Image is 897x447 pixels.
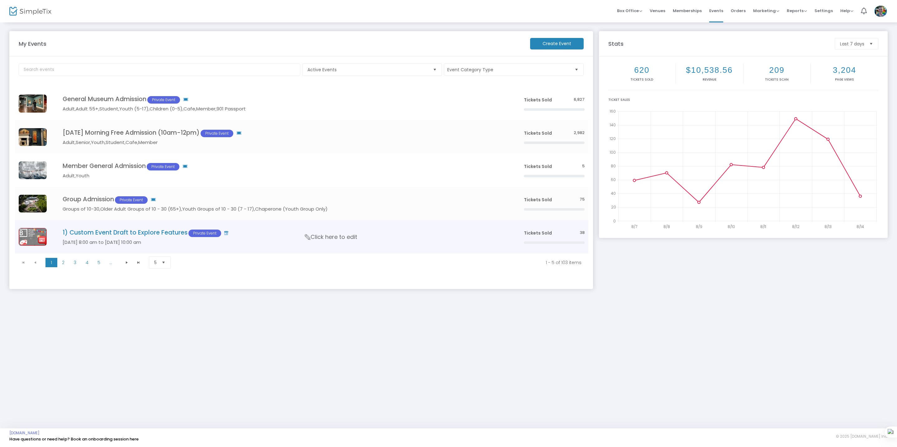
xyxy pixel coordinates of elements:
h2: 620 [610,65,674,75]
span: Go to the next page [121,258,133,267]
span: 38 [580,230,585,236]
kendo-pager-info: 1 - 5 of 103 items [182,259,581,266]
img: 638876708666704279Untitleddesign.png [19,228,47,246]
a: Have questions or need help? Book an onboarding session here [9,436,139,442]
h2: 3,204 [812,65,877,75]
p: Tickets sold [610,77,674,82]
h4: Member General Admission [63,162,505,170]
span: Tickets Sold [524,130,552,136]
h5: Groups of 10-30,Older Adult Groups of 10 - 30 (65+),Youth Groups of 10 - 30 (7 - 17),Chaperone (Y... [63,206,505,212]
text: 120 [610,136,616,141]
span: Page 6 [105,258,116,267]
span: Page 5 [93,258,105,267]
span: Tickets Sold [524,163,552,170]
span: Private Event [188,230,221,237]
button: Event Category Type [444,63,584,76]
h5: Adult,Adult 55+,Student,Youth (5-17),Children (0-5),Cafe,Member,901 Passport [63,106,505,112]
span: Box Office [617,8,642,14]
text: 8/9 [696,224,702,229]
span: Go to the next page [124,260,129,265]
span: Go to the last page [136,260,141,265]
span: Private Event [147,163,179,170]
img: 3612310542560746538410739066308117450622664n.jpg [19,195,47,212]
span: Go to the last page [133,258,145,267]
span: 75 [580,197,585,203]
span: Tickets Sold [524,197,552,203]
text: 8/10 [728,224,735,229]
span: Marketing [753,8,779,14]
text: 140 [610,122,616,128]
h2: 209 [745,65,809,75]
input: Search events [19,63,300,76]
span: © 2025 [DOMAIN_NAME] Inc. [836,434,888,439]
img: IMG2935.jpeg [19,128,47,146]
span: Page 4 [81,258,93,267]
h5: [DATE] 8:00 am to [DATE] 10:00 am [63,240,505,245]
button: Select [159,257,168,268]
h4: Group Admission [63,196,505,204]
text: 100 [610,150,616,155]
text: 8/12 [792,224,800,229]
p: Tickets Scan [745,77,809,82]
span: Active Events [307,67,428,73]
span: 5 [582,163,585,169]
text: 40 [611,191,616,196]
span: Page 3 [69,258,81,267]
text: 8/14 [857,224,864,229]
text: 80 [611,163,616,169]
span: Page 2 [57,258,69,267]
p: Page Views [812,77,877,82]
a: [DOMAIN_NAME] [9,431,40,435]
span: Help [840,8,853,14]
p: Revenue [677,77,742,82]
span: Events [709,3,723,19]
span: 2,982 [574,130,585,136]
span: Last 7 days [840,41,864,47]
h4: 1) Custom Event Draft to Explore Features [63,229,505,237]
span: Click here to edit [305,233,357,241]
span: 5 [154,259,157,266]
text: 8/8 [663,224,670,229]
h4: [DATE] Morning Free Admission (10am-12pm) [63,129,505,137]
text: 0 [613,218,616,223]
span: Venues [650,3,665,19]
h2: $10,538.56 [677,65,742,75]
span: Private Event [201,130,233,137]
span: Settings [814,3,833,19]
span: Memberships [673,3,702,19]
m-panel-title: Stats [605,40,832,48]
span: Private Event [147,96,180,104]
text: 60 [611,177,616,182]
img: 638458607791013569.png [19,161,47,179]
text: 8/13 [824,224,832,229]
text: 8/11 [760,224,766,229]
m-panel-title: My Events [16,40,527,48]
div: Ticket Sales [608,97,878,102]
span: Private Event [115,196,148,204]
span: 6,827 [574,97,585,103]
div: Data table [15,87,588,254]
button: Select [867,38,876,49]
text: 160 [610,109,616,114]
span: Tickets Sold [524,230,552,236]
span: Reports [787,8,807,14]
span: Page 1 [45,258,57,267]
h5: Adult,Youth [63,173,505,179]
h4: General Museum Admission [63,95,505,104]
span: Tickets Sold [524,97,552,103]
h5: Adult,Senior,Youth,Student,Cafe,Member [63,140,505,145]
text: 20 [611,204,616,210]
span: Orders [731,3,746,19]
img: IMG8039.JPG [19,95,47,113]
button: Select [430,64,439,76]
text: 8/7 [631,224,637,229]
m-button: Create Event [530,38,584,49]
